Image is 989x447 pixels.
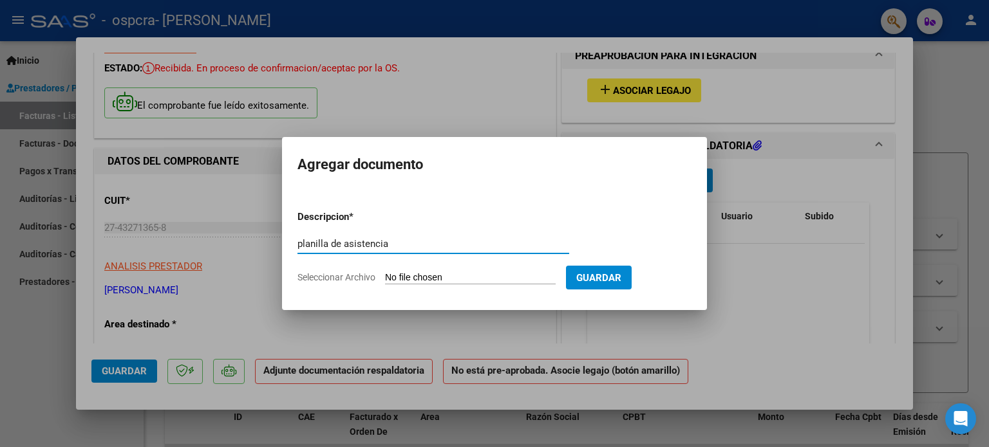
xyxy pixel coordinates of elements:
span: Guardar [576,272,621,284]
div: Open Intercom Messenger [945,403,976,434]
span: Seleccionar Archivo [297,272,375,282]
button: Guardar [566,266,632,289]
h2: Agregar documento [297,152,692,177]
p: Descripcion [297,210,416,224]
